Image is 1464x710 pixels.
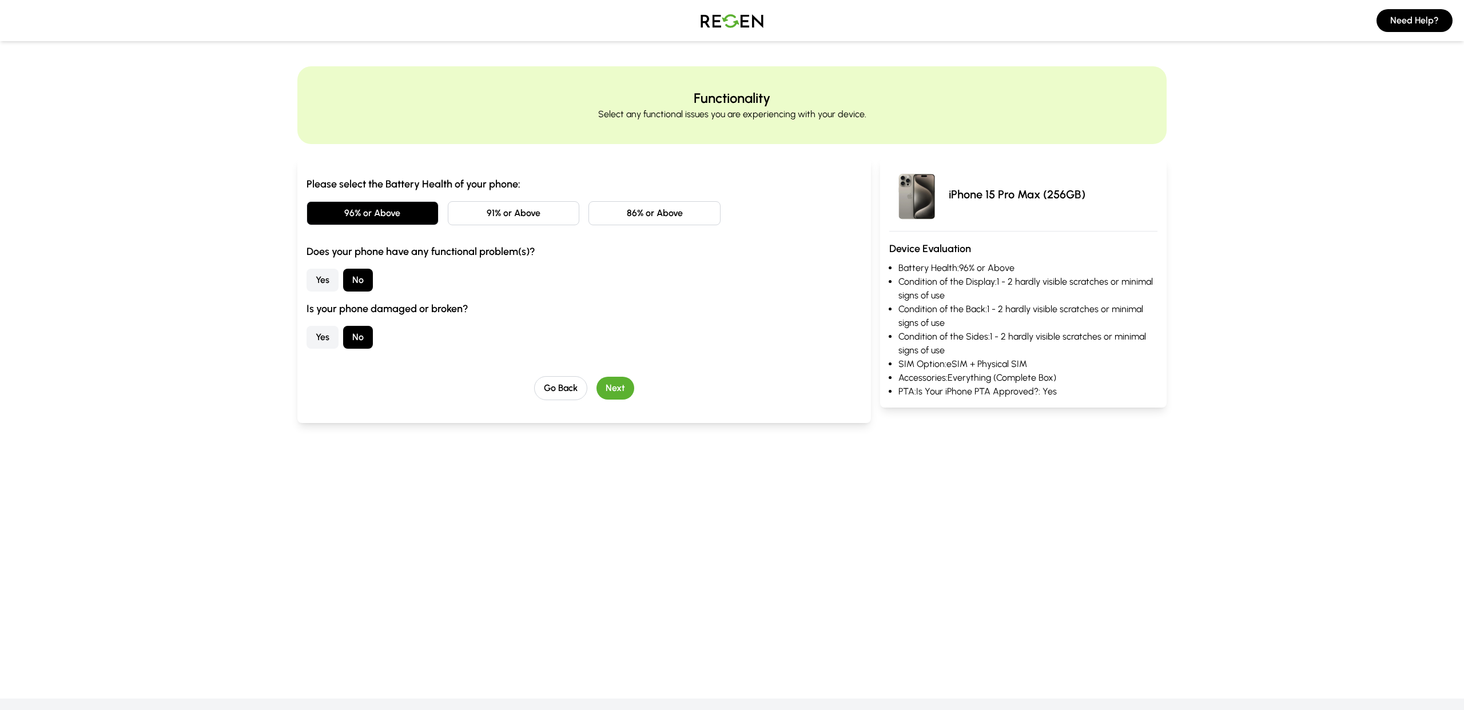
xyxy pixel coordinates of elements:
button: 96% or Above [307,201,439,225]
button: Go Back [534,376,587,400]
li: Battery Health: 96% or Above [898,261,1157,275]
li: Condition of the Back: 1 - 2 hardly visible scratches or minimal signs of use [898,302,1157,330]
button: Need Help? [1377,9,1453,32]
img: Logo [692,5,772,37]
li: SIM Option: eSIM + Physical SIM [898,357,1157,371]
h3: Is your phone damaged or broken? [307,301,862,317]
li: Accessories: Everything (Complete Box) [898,371,1157,385]
button: Next [596,377,634,400]
button: 91% or Above [448,201,580,225]
button: Yes [307,269,339,292]
h3: Does your phone have any functional problem(s)? [307,244,862,260]
p: iPhone 15 Pro Max (256GB) [949,186,1085,202]
button: 86% or Above [588,201,721,225]
h2: Functionality [694,89,770,107]
li: Condition of the Display: 1 - 2 hardly visible scratches or minimal signs of use [898,275,1157,302]
button: Yes [307,326,339,349]
button: No [343,326,373,349]
li: PTA: Is Your iPhone PTA Approved?: Yes [898,385,1157,398]
img: iPhone 15 Pro Max [889,167,944,222]
h3: Please select the Battery Health of your phone: [307,176,862,192]
p: Select any functional issues you are experiencing with your device. [598,107,866,121]
li: Condition of the Sides: 1 - 2 hardly visible scratches or minimal signs of use [898,330,1157,357]
button: No [343,269,373,292]
h3: Device Evaluation [889,241,1157,257]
